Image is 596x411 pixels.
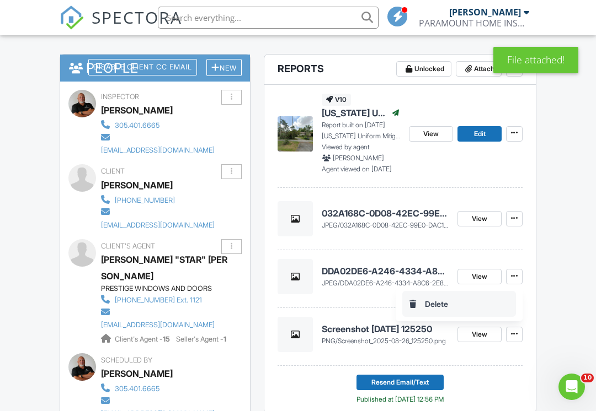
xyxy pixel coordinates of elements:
[101,102,173,118] div: [PERSON_NAME]
[101,382,221,394] a: 305.401.6665
[101,242,155,250] span: Client's Agent
[115,296,202,305] div: [PHONE_NUMBER] Ext. 1121
[101,251,230,284] a: [PERSON_NAME] "STAR" [PERSON_NAME]
[101,131,221,156] a: [EMAIL_ADDRESS][DOMAIN_NAME]
[60,55,250,82] h3: People
[176,335,226,343] span: Seller's Agent -
[163,335,170,343] strong: 15
[115,335,172,343] span: Client's Agent -
[101,177,173,193] div: [PERSON_NAME]
[419,18,529,29] div: PARAMOUNT HOME INSPECTIONS
[101,321,215,329] div: [EMAIL_ADDRESS][DOMAIN_NAME]
[206,59,242,76] div: New
[101,365,173,382] div: [PERSON_NAME]
[60,6,84,30] img: The Best Home Inspection Software - Spectora
[115,385,159,393] div: 305.401.6665
[60,15,182,38] a: SPECTORA
[223,335,226,343] strong: 1
[101,306,221,331] a: [EMAIL_ADDRESS][DOMAIN_NAME]
[101,146,215,155] div: [EMAIL_ADDRESS][DOMAIN_NAME]
[101,193,221,205] a: [PHONE_NUMBER]
[101,118,221,131] a: 305.401.6665
[101,284,230,293] div: PRESTIGE WINDOWS AND DOORS
[92,6,182,29] span: SPECTORA
[449,7,521,18] div: [PERSON_NAME]
[158,7,379,29] input: Search everything...
[101,167,125,175] span: Client
[101,293,221,305] a: [PHONE_NUMBER] Ext. 1121
[101,221,215,230] div: [EMAIL_ADDRESS][DOMAIN_NAME]
[115,196,175,205] div: [PHONE_NUMBER]
[115,121,159,130] div: 305.401.6665
[101,205,221,230] a: [EMAIL_ADDRESS][DOMAIN_NAME]
[101,93,139,101] span: Inspector
[88,59,197,75] div: Disable Client CC Email
[581,374,594,382] span: 10
[558,374,585,400] iframe: Intercom live chat
[493,47,578,73] div: File attached!
[101,356,152,364] span: Scheduled By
